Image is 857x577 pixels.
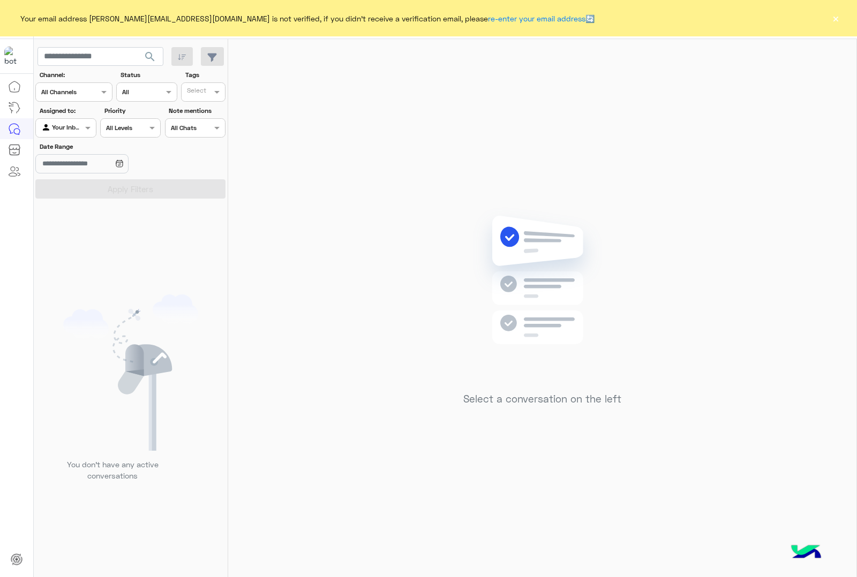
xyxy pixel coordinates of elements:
div: Select [185,86,206,98]
img: empty users [63,294,198,451]
label: Priority [104,106,160,116]
img: hulul-logo.png [787,534,825,572]
label: Status [121,70,176,80]
h5: Select a conversation on the left [463,393,621,405]
button: search [137,47,163,70]
label: Assigned to: [40,106,95,116]
span: search [144,50,156,63]
button: Apply Filters [35,179,225,199]
label: Note mentions [169,106,224,116]
img: no messages [465,207,620,385]
label: Channel: [40,70,111,80]
button: × [830,13,841,24]
img: 713415422032625 [4,47,24,66]
label: Tags [185,70,224,80]
a: re-enter your email address [488,14,585,23]
label: Date Range [40,142,160,151]
span: Your email address [PERSON_NAME][EMAIL_ADDRESS][DOMAIN_NAME] is not verified, if you didn't recei... [20,13,595,24]
p: You don’t have any active conversations [58,459,167,482]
